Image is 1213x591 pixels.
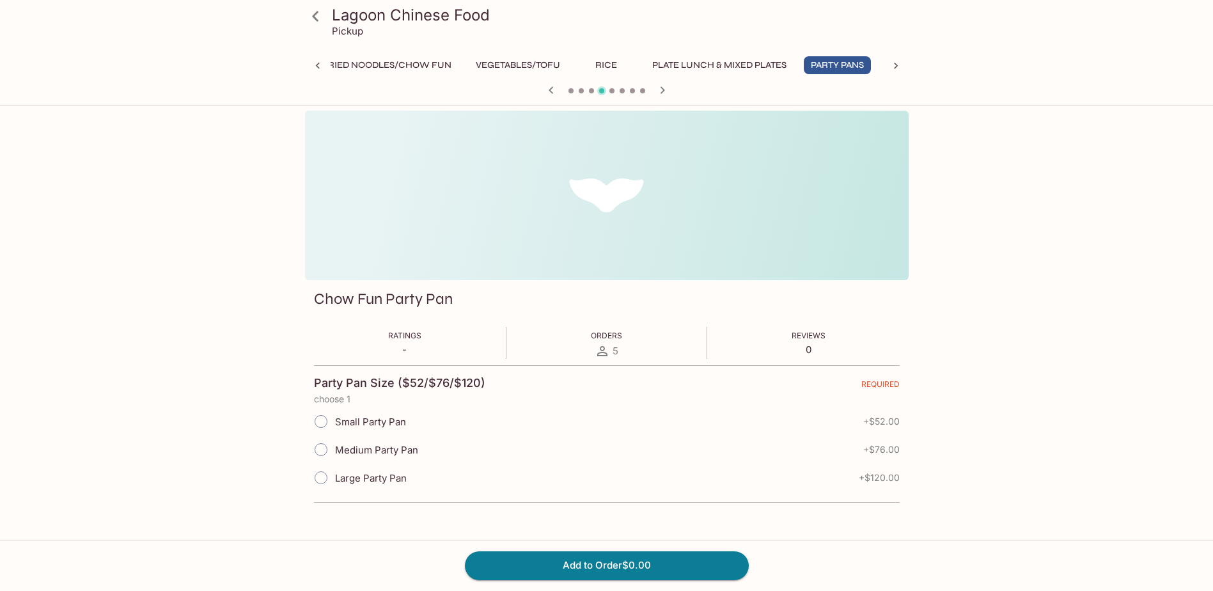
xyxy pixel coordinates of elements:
h3: Lagoon Chinese Food [332,5,904,25]
span: REQUIRED [861,379,900,394]
span: Ratings [388,331,421,340]
button: Vegetables/Tofu [469,56,567,74]
button: Party Pans [804,56,871,74]
h4: Party Pan Size ($52/$76/$120) [314,376,485,390]
p: Pickup [332,25,363,37]
button: Fried Noodles/Chow Fun [315,56,458,74]
span: Medium Party Pan [335,444,418,456]
span: Orders [591,331,622,340]
button: Plate Lunch & Mixed Plates [645,56,794,74]
button: Add to Order$0.00 [465,551,749,579]
span: + $52.00 [863,416,900,427]
button: Rice [577,56,635,74]
span: Reviews [792,331,826,340]
span: 5 [613,345,618,357]
button: Burgers [881,56,939,74]
span: + $120.00 [859,473,900,483]
span: Small Party Pan [335,416,406,428]
div: Chow Fun Party Pan [305,111,909,280]
p: - [388,343,421,356]
span: Large Party Pan [335,472,407,484]
h3: Chow Fun Party Pan [314,289,453,309]
p: 0 [792,343,826,356]
span: + $76.00 [863,445,900,455]
p: choose 1 [314,394,900,404]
